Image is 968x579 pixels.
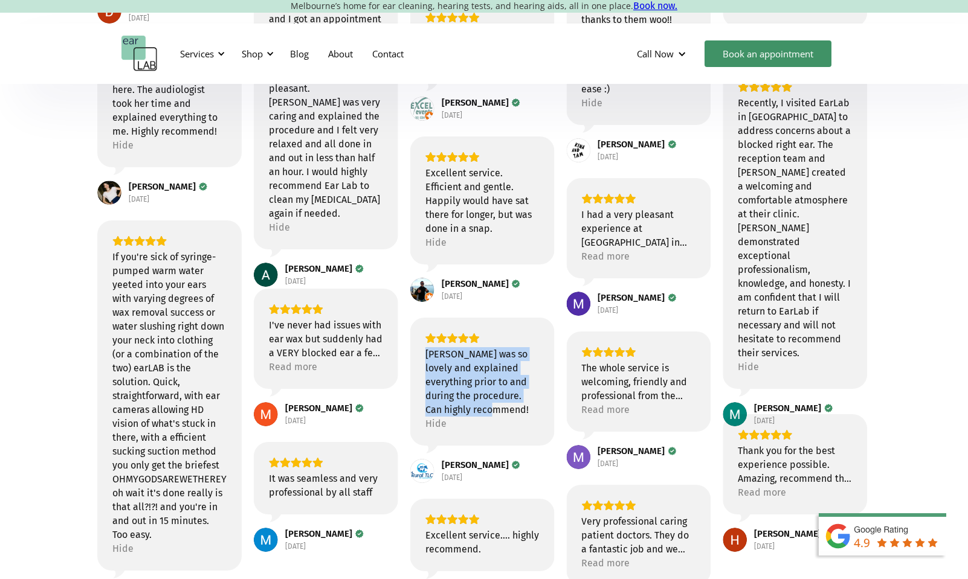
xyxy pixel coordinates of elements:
img: Aaron Harrison [410,278,434,302]
div: Recently, I visited EarLab in [GEOGRAPHIC_DATA] to address concerns about a blocked right ear. Th... [738,96,852,360]
div: Very professional caring patient doctors. They do a fantastic job and we walked away. Very happy. [581,514,695,556]
span: [PERSON_NAME] [598,139,665,150]
span: [PERSON_NAME] [442,97,509,108]
div: Hide [269,220,290,234]
a: View on Google [410,459,434,483]
div: Read more [581,403,630,417]
a: View on Google [254,402,278,426]
span: [PERSON_NAME] [442,278,509,289]
img: Madelaine King [254,402,278,426]
a: About [318,36,363,71]
img: Maree Petrie [566,292,590,316]
div: Hide [112,542,134,555]
img: Maree Pardy [566,445,590,469]
div: Verified Customer [668,140,676,149]
a: Review by Madelaine King [285,403,364,414]
span: [PERSON_NAME] [598,446,665,456]
div: Rating: 5.0 out of 5 [425,514,540,525]
a: View on Google [410,278,434,302]
a: Review by Anne Stephens [285,263,364,274]
a: View on Google [410,97,434,121]
span: [PERSON_NAME] [285,528,352,539]
div: Rating: 5.0 out of 5 [269,457,383,468]
a: Review by Monica [754,403,833,414]
div: [DATE] [442,110,462,120]
div: [DATE] [598,459,618,469]
a: Book an appointment [705,40,831,67]
a: View on Google [566,445,590,469]
div: Verified Customer [512,461,520,469]
div: [DATE] [598,152,618,162]
div: Verified Customer [355,264,364,273]
img: Lauren Speer [97,181,121,205]
div: Verified Customer [824,404,833,412]
span: [PERSON_NAME] [129,181,196,192]
div: Shop [234,36,277,72]
div: Read more [269,360,317,374]
img: Monica [723,402,747,426]
img: Mark Edwards [410,97,434,121]
div: [DATE] [442,292,462,301]
div: [PERSON_NAME] was so lovely and explained everything prior to and during the procedure. Can highl... [425,347,540,417]
div: I had a very pleasant experience at [GEOGRAPHIC_DATA] in [GEOGRAPHIC_DATA]. The staff were very f... [581,208,695,249]
a: View on Google [254,528,278,552]
a: View on Google [97,181,121,205]
img: Mark Smyth [254,528,278,552]
div: Verified Customer [355,404,364,412]
span: [PERSON_NAME] [285,263,352,274]
span: [PERSON_NAME] [754,528,821,539]
div: Hide [425,417,447,430]
a: home [121,36,158,72]
a: Review by Laura Johnson [442,459,520,470]
div: Thank you for the best experience possible. Amazing, recommend this practioner wholeheartedly. Lo... [738,444,852,485]
div: Call Now [627,36,699,72]
a: Review by Maree Pardy [598,446,676,456]
div: [DATE] [129,13,149,23]
div: Rating: 5.0 out of 5 [738,429,852,440]
span: [PERSON_NAME] [442,459,509,470]
span: [PERSON_NAME] [285,403,352,414]
div: Hide [112,138,134,152]
div: Call Now [637,48,674,60]
div: Verified Customer [668,447,676,455]
div: Rating: 5.0 out of 5 [581,193,695,204]
img: Anne Stephens [254,263,278,287]
a: Blog [280,36,318,71]
div: Rating: 5.0 out of 5 [425,333,540,344]
div: Rating: 5.0 out of 5 [425,12,540,23]
div: It was seamless and very professional by all staff [269,472,383,499]
div: [DATE] [285,277,306,286]
div: Rating: 5.0 out of 5 [112,235,227,246]
a: Review by Helen Dillon [754,528,833,539]
div: Rating: 5.0 out of 5 [581,347,695,357]
div: Read more [581,556,630,570]
div: Rating: 5.0 out of 5 [425,152,540,162]
div: Rating: 5.0 out of 5 [581,500,695,511]
div: I had a great experience here. The audiologist took her time and explained everything to me. High... [112,69,227,138]
div: [DATE] [442,473,462,482]
div: Shop [242,48,263,60]
span: [PERSON_NAME] [754,403,821,414]
img: Helen Dillon [723,528,747,552]
span: [PERSON_NAME] [598,292,665,303]
a: View on Google [723,528,747,552]
div: The whole service is welcoming, friendly and professional from the reception to the Ear suction p... [581,361,695,403]
div: Read more [581,249,630,263]
a: View on Google [254,263,278,287]
div: Verified Customer [199,182,207,191]
a: Contact [363,36,413,71]
div: Excellent service.... highly recommend. [425,528,540,556]
img: Laura Johnson [410,459,434,483]
a: View on Google [723,402,747,426]
a: Review by Maree Petrie [598,292,676,303]
a: Review by Aaron Harrison [442,278,520,289]
div: Services [180,48,214,60]
div: Rating: 5.0 out of 5 [269,304,383,315]
div: Hide [581,96,602,110]
a: View on Google [566,292,590,316]
div: Read more [738,485,786,499]
div: Hide [738,360,759,374]
div: Verified Customer [355,529,364,538]
div: Verified Customer [512,98,520,107]
div: [DATE] [754,542,775,551]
